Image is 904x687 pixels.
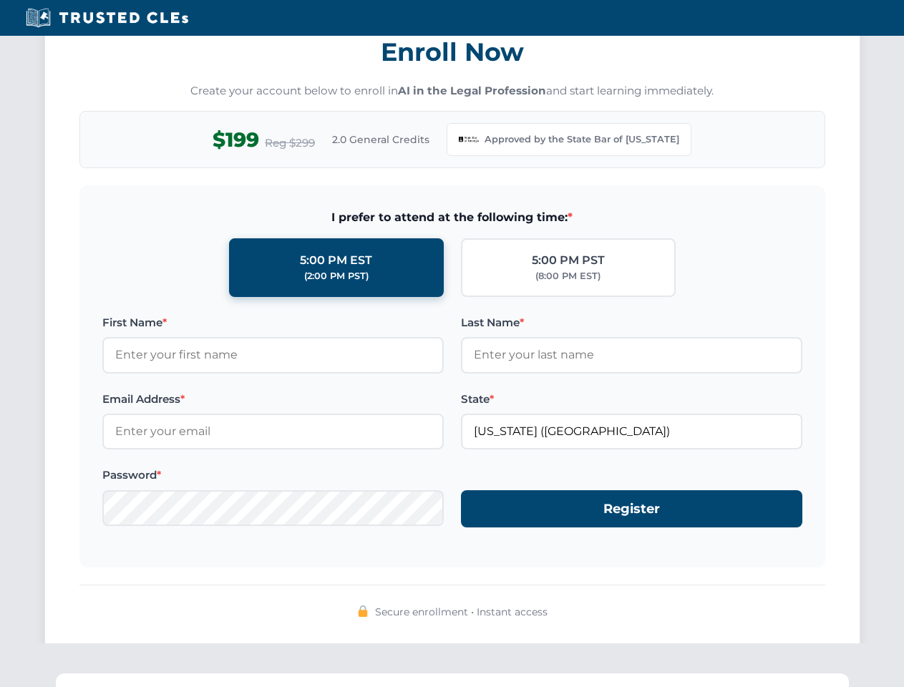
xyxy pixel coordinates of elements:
[532,251,605,270] div: 5:00 PM PST
[459,130,479,150] img: Georgia Bar
[102,467,444,484] label: Password
[102,337,444,373] input: Enter your first name
[102,391,444,408] label: Email Address
[300,251,372,270] div: 5:00 PM EST
[461,337,802,373] input: Enter your last name
[102,414,444,449] input: Enter your email
[535,269,601,283] div: (8:00 PM EST)
[102,314,444,331] label: First Name
[357,605,369,617] img: 🔒
[79,83,825,99] p: Create your account below to enroll in and start learning immediately.
[265,135,315,152] span: Reg $299
[332,132,429,147] span: 2.0 General Credits
[213,124,259,156] span: $199
[461,391,802,408] label: State
[304,269,369,283] div: (2:00 PM PST)
[102,208,802,227] span: I prefer to attend at the following time:
[461,414,802,449] input: Georgia (GA)
[485,132,679,147] span: Approved by the State Bar of [US_STATE]
[461,490,802,528] button: Register
[375,604,548,620] span: Secure enrollment • Instant access
[21,7,193,29] img: Trusted CLEs
[398,84,546,97] strong: AI in the Legal Profession
[79,29,825,74] h3: Enroll Now
[461,314,802,331] label: Last Name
